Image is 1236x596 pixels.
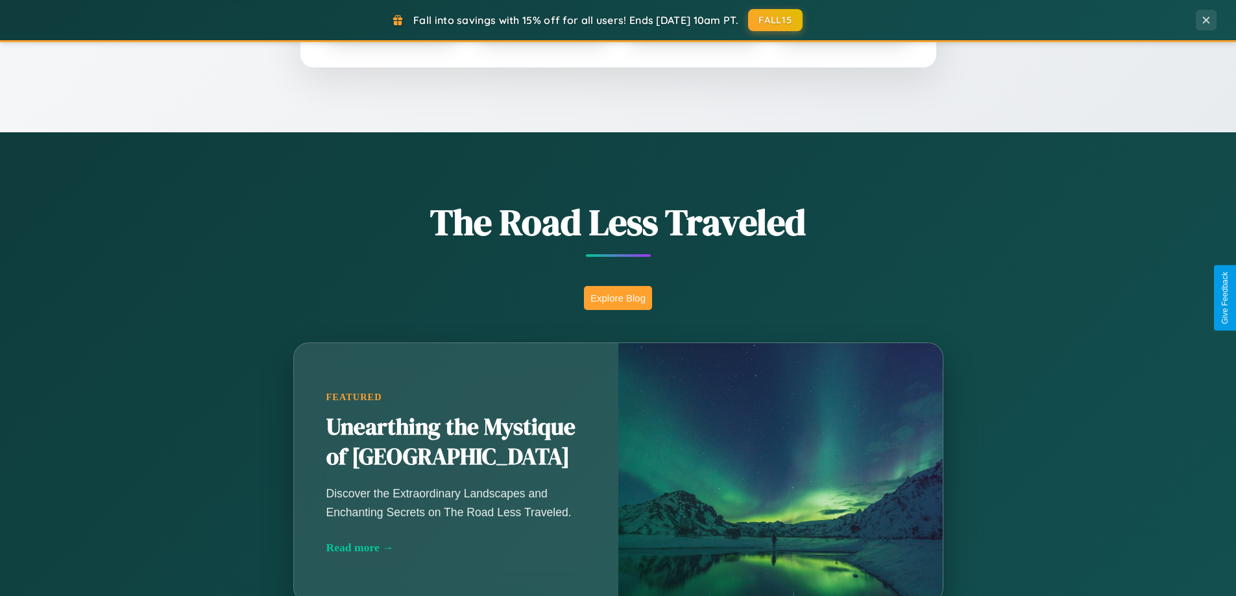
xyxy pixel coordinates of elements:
p: Discover the Extraordinary Landscapes and Enchanting Secrets on The Road Less Traveled. [326,484,586,521]
div: Read more → [326,541,586,554]
h2: Unearthing the Mystique of [GEOGRAPHIC_DATA] [326,412,586,472]
span: Fall into savings with 15% off for all users! Ends [DATE] 10am PT. [413,14,738,27]
h1: The Road Less Traveled [229,197,1008,247]
button: Explore Blog [584,286,652,310]
button: FALL15 [748,9,803,31]
div: Give Feedback [1220,272,1230,324]
div: Featured [326,392,586,403]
